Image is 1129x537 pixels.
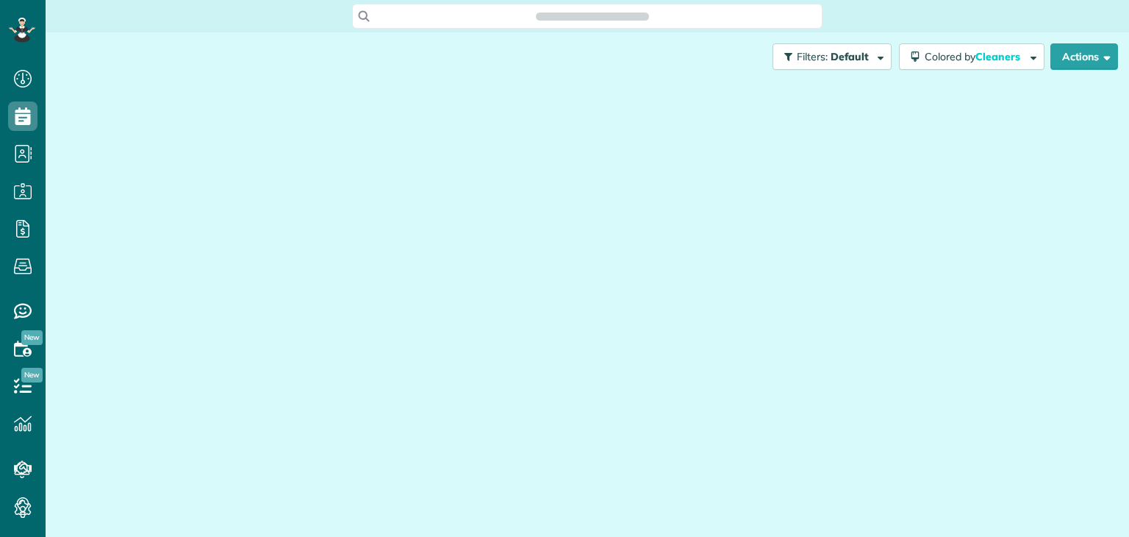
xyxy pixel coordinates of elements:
a: Filters: Default [765,43,892,70]
span: Colored by [925,50,1025,63]
span: New [21,368,43,383]
span: Default [831,50,870,63]
button: Filters: Default [773,43,892,70]
span: Cleaners [975,50,1022,63]
span: Search ZenMaid… [551,9,634,24]
span: Filters: [797,50,828,63]
button: Actions [1050,43,1118,70]
button: Colored byCleaners [899,43,1044,70]
span: New [21,330,43,345]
